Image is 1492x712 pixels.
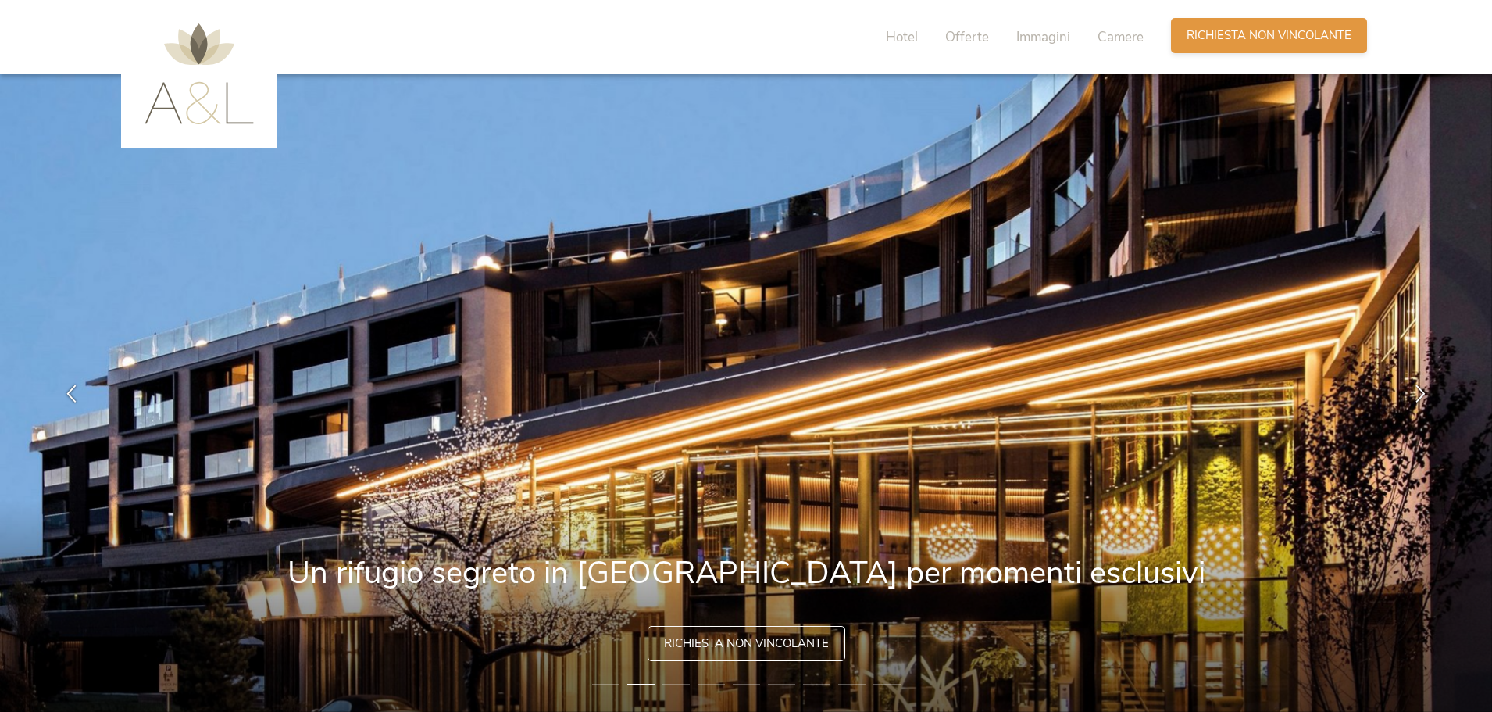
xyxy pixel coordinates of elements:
span: Immagini [1016,28,1070,46]
span: Hotel [886,28,918,46]
img: AMONTI & LUNARIS Wellnessresort [145,23,254,124]
span: Offerte [945,28,989,46]
span: Richiesta non vincolante [1187,27,1351,44]
span: Camere [1098,28,1144,46]
span: Richiesta non vincolante [664,635,829,652]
